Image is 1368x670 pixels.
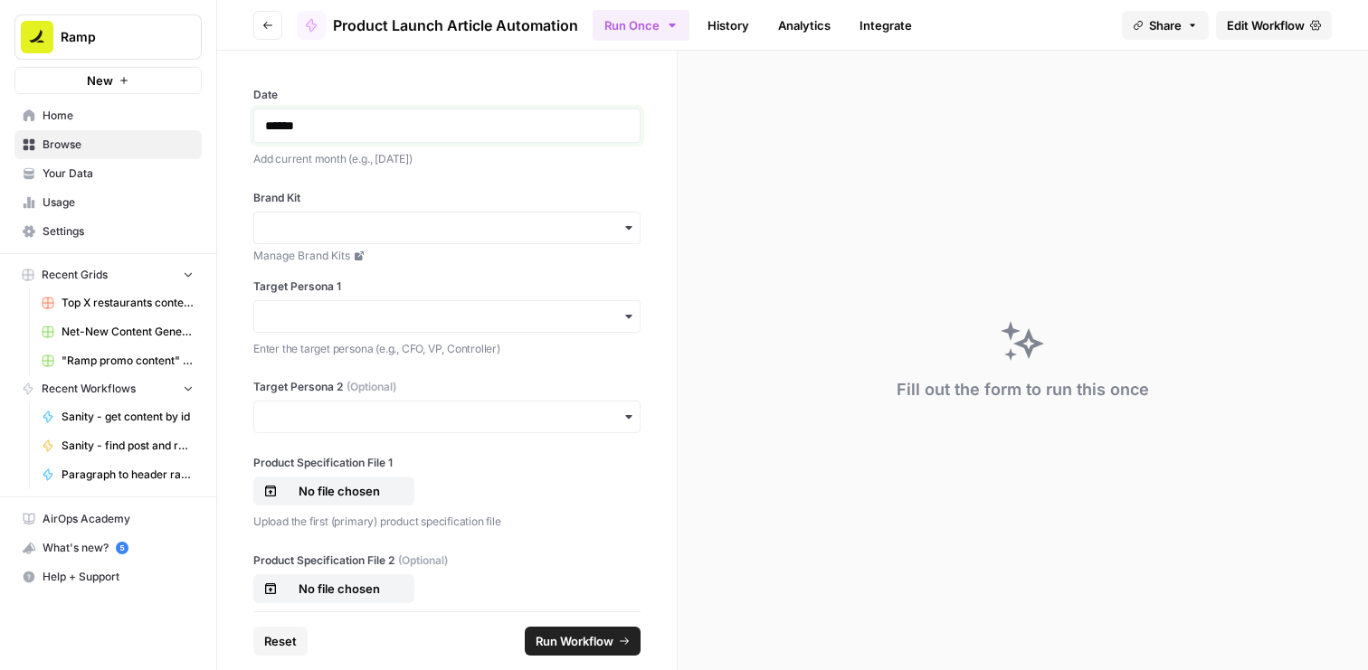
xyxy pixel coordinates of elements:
[253,477,414,505] button: No file chosen
[14,188,202,217] a: Usage
[253,610,641,628] p: Upload an additional product specification file (optional)
[61,28,170,46] span: Ramp
[62,324,194,340] span: Net-New Content Generator - Grid Template
[347,379,396,395] span: (Optional)
[14,533,202,562] button: What's new? 5
[253,87,641,103] label: Date
[33,460,202,489] a: Paragraph to header ratio calculator
[525,627,641,656] button: Run Workflow
[253,379,641,395] label: Target Persona 2
[253,574,414,603] button: No file chosen
[297,11,578,40] a: Product Launch Article Automation
[62,467,194,483] span: Paragraph to header ratio calculator
[281,580,397,598] p: No file chosen
[14,67,202,94] button: New
[253,150,641,168] p: Add current month (e.g., [DATE])
[14,14,202,60] button: Workspace: Ramp
[897,377,1149,402] div: Fill out the form to run this once
[33,317,202,346] a: Net-New Content Generator - Grid Template
[697,11,760,40] a: History
[43,108,194,124] span: Home
[33,288,202,317] a: Top X restaurants content generator
[43,569,194,585] span: Help + Support
[43,223,194,240] span: Settings
[593,10,689,41] button: Run Once
[21,21,53,53] img: Ramp Logo
[15,534,201,561] div: What's new?
[253,627,308,656] button: Reset
[264,632,297,650] span: Reset
[14,217,202,246] a: Settings
[333,14,578,36] span: Product Launch Article Automation
[116,542,128,554] a: 5
[62,438,194,454] span: Sanity - find post and retrieve content block
[1227,16,1305,34] span: Edit Workflow
[536,632,613,650] span: Run Workflow
[33,346,202,375] a: "Ramp promo content" generator -> Publish Sanity updates
[14,375,202,402] button: Recent Workflows
[253,248,641,264] a: Manage Brand Kits
[253,278,641,295] label: Target Persona 1
[253,552,641,569] label: Product Specification File 2
[62,353,194,369] span: "Ramp promo content" generator -> Publish Sanity updates
[398,552,448,569] span: (Optional)
[849,11,923,40] a: Integrate
[42,381,136,397] span: Recent Workflows
[119,543,124,552] text: 5
[253,513,641,531] p: Upload the first (primary) product specification file
[1216,11,1332,40] a: Edit Workflow
[14,505,202,533] a: AirOps Academy
[42,267,108,283] span: Recent Grids
[14,130,202,159] a: Browse
[43,165,194,182] span: Your Data
[253,340,641,358] p: Enter the target persona (e.g., CFO, VP, Controller)
[14,562,202,591] button: Help + Support
[43,511,194,527] span: AirOps Academy
[87,71,113,90] span: New
[1122,11,1209,40] button: Share
[33,402,202,431] a: Sanity - get content by id
[43,194,194,211] span: Usage
[14,261,202,288] button: Recent Grids
[281,482,397,500] p: No file chosen
[14,159,202,188] a: Your Data
[43,137,194,153] span: Browse
[1149,16,1182,34] span: Share
[62,409,194,425] span: Sanity - get content by id
[253,455,641,471] label: Product Specification File 1
[33,431,202,460] a: Sanity - find post and retrieve content block
[14,101,202,130] a: Home
[62,295,194,311] span: Top X restaurants content generator
[767,11,841,40] a: Analytics
[253,190,641,206] label: Brand Kit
